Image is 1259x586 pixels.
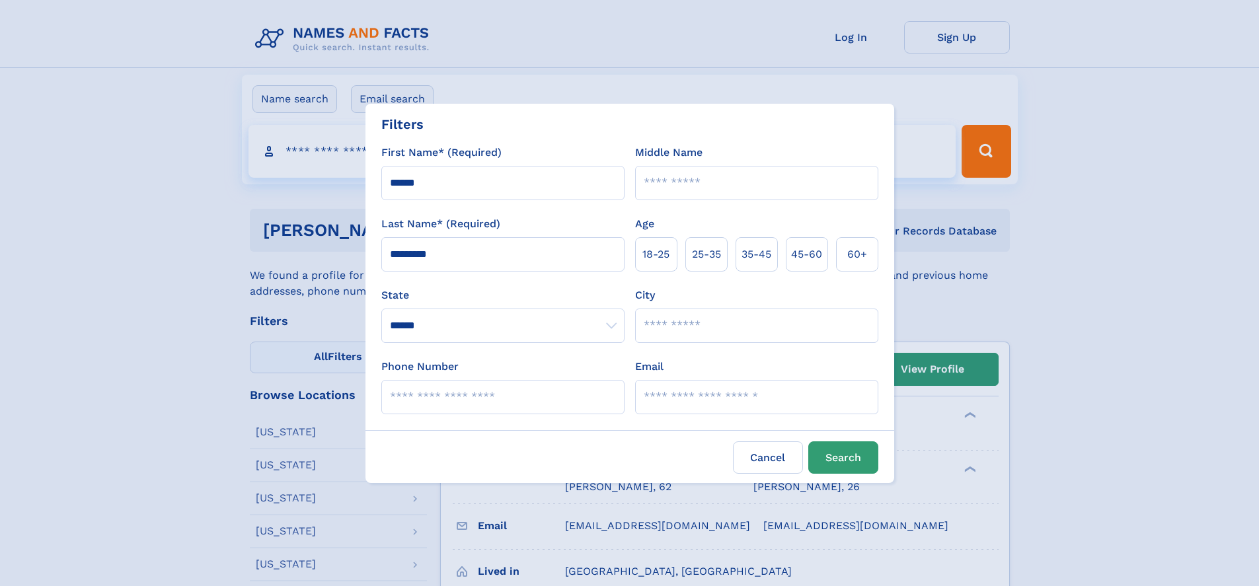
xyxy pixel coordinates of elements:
span: 60+ [847,246,867,262]
label: Email [635,359,664,375]
span: 35‑45 [742,246,771,262]
label: Middle Name [635,145,703,161]
label: Phone Number [381,359,459,375]
label: City [635,287,655,303]
button: Search [808,441,878,474]
span: 18‑25 [642,246,669,262]
div: Filters [381,114,424,134]
label: State [381,287,625,303]
span: 25‑35 [692,246,721,262]
label: Age [635,216,654,232]
label: First Name* (Required) [381,145,502,161]
span: 45‑60 [791,246,822,262]
label: Last Name* (Required) [381,216,500,232]
label: Cancel [733,441,803,474]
